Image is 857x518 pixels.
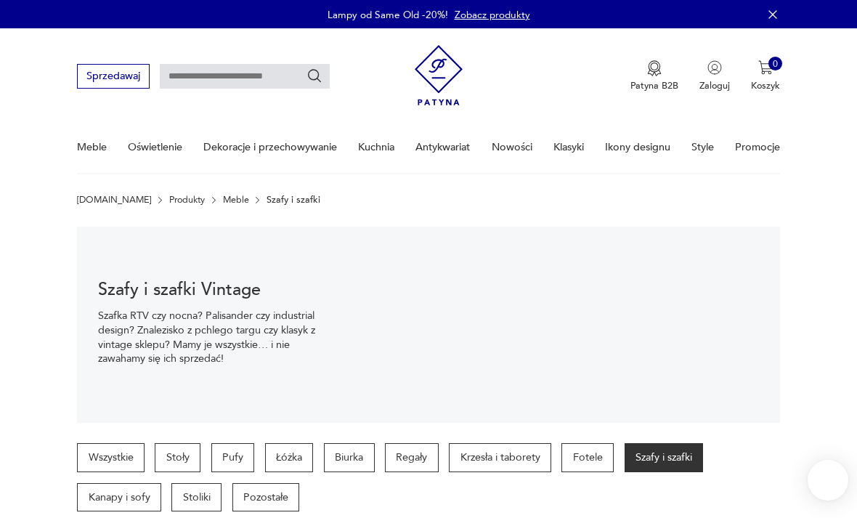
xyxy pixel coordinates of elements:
a: Nowości [492,122,532,172]
a: Dekoracje i przechowywanie [203,122,337,172]
p: Lampy od Same Old -20%! [328,8,448,22]
button: Patyna B2B [630,60,678,92]
a: Klasyki [553,122,584,172]
div: 0 [768,57,783,71]
a: Pozostałe [232,483,300,512]
img: Ikona medalu [647,60,662,76]
a: Ikona medaluPatyna B2B [630,60,678,92]
a: Stoliki [171,483,222,512]
a: Krzesła i taborety [449,443,551,472]
h1: Szafy i szafki Vintage [98,283,337,299]
a: Promocje [735,122,780,172]
a: Zobacz produkty [455,8,530,22]
img: Ikona koszyka [758,60,773,75]
p: Szafka RTV czy nocna? Palisander czy industrial design? Znalezisko z pchlego targu czy klasyk z v... [98,309,337,366]
button: Zaloguj [699,60,730,92]
p: Koszyk [751,79,780,92]
a: Fotele [561,443,614,472]
img: Ikonka użytkownika [707,60,722,75]
a: Ikony designu [605,122,670,172]
button: Szukaj [306,68,322,84]
iframe: Smartsupp widget button [808,460,848,501]
a: Meble [77,122,107,172]
p: Szafy i szafki [267,195,320,205]
a: [DOMAIN_NAME] [77,195,151,205]
a: Regały [385,443,439,472]
a: Style [691,122,714,172]
a: Biurka [324,443,375,472]
a: Szafy i szafki [625,443,704,472]
a: Sprzedawaj [77,73,149,81]
a: Oświetlenie [128,122,182,172]
p: Zaloguj [699,79,730,92]
a: Wszystkie [77,443,145,472]
img: Patyna - sklep z meblami i dekoracjami vintage [415,40,463,110]
a: Łóżka [265,443,314,472]
a: Produkty [169,195,205,205]
button: Sprzedawaj [77,64,149,88]
p: Patyna B2B [630,79,678,92]
a: Pufy [211,443,255,472]
a: Kuchnia [358,122,394,172]
a: Antykwariat [415,122,470,172]
a: Kanapy i sofy [77,483,161,512]
button: 0Koszyk [751,60,780,92]
a: Stoły [155,443,200,472]
a: Meble [223,195,249,205]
